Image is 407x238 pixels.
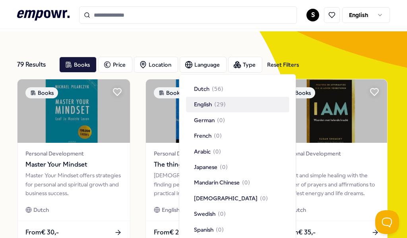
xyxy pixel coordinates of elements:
[194,84,209,93] span: Dutch
[162,205,198,214] span: English, Dutch
[180,57,227,73] button: Language
[216,225,224,234] span: ( 0 )
[154,87,186,98] div: Books
[217,116,225,125] span: ( 0 )
[218,209,226,218] span: ( 0 )
[194,209,215,218] span: Swedish
[214,100,226,109] span: ( 29 )
[79,6,297,24] input: Search for products, categories or subcategories
[212,84,223,93] span: ( 56 )
[220,163,228,171] span: ( 0 )
[375,210,399,234] iframe: Help Scout Beacon - Open
[194,116,215,125] span: German
[213,147,221,156] span: ( 0 )
[194,178,240,187] span: Mandarin Chinese
[283,87,315,98] div: Books
[25,159,122,170] span: Master Your Mindset
[194,100,212,109] span: English
[134,57,178,73] button: Location
[283,159,379,170] span: I Am
[214,131,222,140] span: ( 0 )
[260,194,268,203] span: ( 0 )
[283,227,316,238] span: From € 35,-
[306,9,319,21] button: S
[59,57,97,73] button: Books
[194,225,213,234] span: Spanish
[194,147,211,156] span: Arabic
[275,79,387,143] img: package image
[242,178,250,187] span: ( 0 )
[25,171,122,198] div: Master Your Mindset offers strategies for personal and spiritual growth and business success.
[291,205,306,214] span: Dutch
[17,79,130,143] img: package image
[17,57,53,73] div: 79 Results
[25,87,58,98] div: Books
[154,149,250,158] span: Personal Development
[25,149,122,158] span: Personal Development
[194,194,258,203] span: [DEMOGRAPHIC_DATA]
[154,227,187,238] span: From € 25,-
[154,171,250,198] div: [DEMOGRAPHIC_DATA] wisdom for finding peace in a busy world, with practical insights and mindfuln...
[146,79,258,143] img: package image
[194,163,217,171] span: Japanese
[283,149,379,158] span: Personal Development
[98,57,132,73] button: Price
[228,57,262,73] button: Type
[194,131,211,140] span: French
[283,171,379,198] div: Direct and simple healing with the power of prayers and affirmations to manifest energy and life ...
[154,159,250,170] span: The things you only see if you take your time
[267,60,299,69] div: Reset Filters
[25,227,59,238] span: From € 30,-
[33,205,49,214] span: Dutch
